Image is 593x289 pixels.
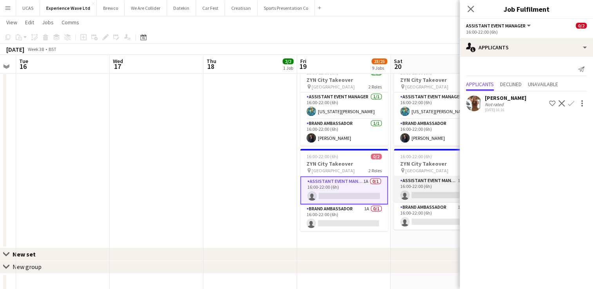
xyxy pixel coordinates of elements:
[300,119,388,146] app-card-role: Brand Ambassador1/116:00-22:00 (6h)[PERSON_NAME]
[394,119,482,146] app-card-role: Brand Ambassador1/116:00-22:00 (6h)[PERSON_NAME]
[97,0,125,16] button: Brewco
[25,19,34,26] span: Edit
[58,17,82,27] a: Comms
[466,23,532,29] button: Assistant Event Manager
[394,149,482,229] app-job-card: 16:00-22:00 (6h)0/2ZYN City Takeover [GEOGRAPHIC_DATA]2 RolesAssistant Event Manager1A0/116:00-22...
[283,58,294,64] span: 2/2
[312,84,355,90] span: [GEOGRAPHIC_DATA]
[576,23,587,29] span: 0/2
[112,62,123,71] span: 17
[26,46,45,52] span: Week 38
[196,0,225,16] button: Car Fest
[460,4,593,14] h3: Job Fulfilment
[394,160,482,167] h3: ZYN City Takeover
[13,250,42,258] div: New set
[6,19,17,26] span: View
[466,81,494,87] span: Applicants
[394,203,482,229] app-card-role: Brand Ambassador1A0/116:00-22:00 (6h)
[19,58,28,65] span: Tue
[300,65,388,146] app-job-card: 16:00-22:00 (6h)2/2ZYN City Takeover [GEOGRAPHIC_DATA]2 RolesAssistant Event Manager1/116:00-22:0...
[300,160,388,167] h3: ZYN City Takeover
[371,154,382,159] span: 0/2
[299,62,306,71] span: 19
[500,81,522,87] span: Declined
[368,168,382,173] span: 2 Roles
[300,92,388,119] app-card-role: Assistant Event Manager1/116:00-22:00 (6h)[US_STATE][PERSON_NAME]
[300,149,388,231] app-job-card: 16:00-22:00 (6h)0/2ZYN City Takeover [GEOGRAPHIC_DATA]2 RolesAssistant Event Manager1A0/116:00-22...
[39,17,57,27] a: Jobs
[394,92,482,119] app-card-role: Assistant Event Manager1/116:00-22:00 (6h)[US_STATE][PERSON_NAME]
[18,62,28,71] span: 16
[460,38,593,57] div: Applicants
[466,29,587,35] div: 16:00-22:00 (6h)
[258,0,315,16] button: Sports Presentation Co
[40,0,97,16] button: Experience Wave Ltd
[300,76,388,83] h3: ZYN City Takeover
[393,62,403,71] span: 20
[22,17,37,27] a: Edit
[283,65,293,71] div: 1 Job
[13,263,42,271] div: New group
[372,65,387,71] div: 9 Jobs
[485,101,505,107] div: Not rated
[485,94,526,101] div: [PERSON_NAME]
[312,168,355,173] span: [GEOGRAPHIC_DATA]
[306,154,338,159] span: 16:00-22:00 (6h)
[225,0,258,16] button: Creatisan
[125,0,167,16] button: We Are Collider
[300,204,388,231] app-card-role: Brand Ambassador1A0/116:00-22:00 (6h)
[207,58,216,65] span: Thu
[485,107,526,112] div: [DATE] 16:16
[6,45,24,53] div: [DATE]
[528,81,558,87] span: Unavailable
[394,176,482,203] app-card-role: Assistant Event Manager1A0/116:00-22:00 (6h)
[394,65,482,146] app-job-card: 16:00-22:00 (6h)2/2ZYN City Takeover [GEOGRAPHIC_DATA]2 RolesAssistant Event Manager1/116:00-22:0...
[300,176,388,204] app-card-role: Assistant Event Manager1A0/116:00-22:00 (6h)
[205,62,216,71] span: 18
[405,168,448,173] span: [GEOGRAPHIC_DATA]
[466,23,526,29] span: Assistant Event Manager
[113,58,123,65] span: Wed
[167,0,196,16] button: Datekin
[372,58,387,64] span: 23/25
[400,154,432,159] span: 16:00-22:00 (6h)
[405,84,448,90] span: [GEOGRAPHIC_DATA]
[3,17,20,27] a: View
[42,19,54,26] span: Jobs
[49,46,56,52] div: BST
[368,84,382,90] span: 2 Roles
[394,76,482,83] h3: ZYN City Takeover
[16,0,40,16] button: UCAS
[62,19,79,26] span: Comms
[300,58,306,65] span: Fri
[394,58,403,65] span: Sat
